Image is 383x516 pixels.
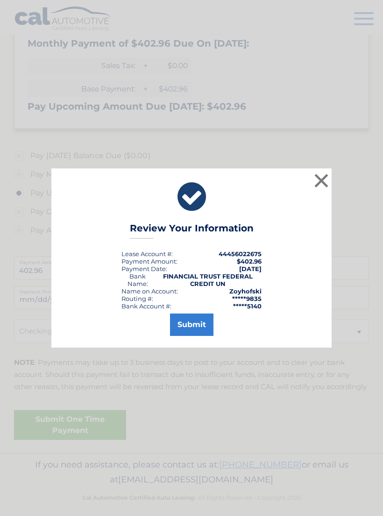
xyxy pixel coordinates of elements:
span: Payment Date [121,265,166,272]
button: Submit [170,314,213,336]
div: Payment Amount: [121,258,177,265]
strong: 44456022675 [219,250,262,258]
strong: Zoyhofski [229,287,262,295]
div: Bank Account #: [121,302,171,310]
h3: Review Your Information [130,223,254,239]
div: Bank Name: [121,272,154,287]
div: Lease Account #: [121,250,173,258]
div: Routing #: [121,295,153,302]
div: : [121,265,167,272]
div: Name on Account: [121,287,178,295]
span: $402.96 [237,258,262,265]
span: [DATE] [239,265,262,272]
button: × [312,171,331,190]
strong: FINANCIAL TRUST FEDERAL CREDIT UN [163,272,253,287]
